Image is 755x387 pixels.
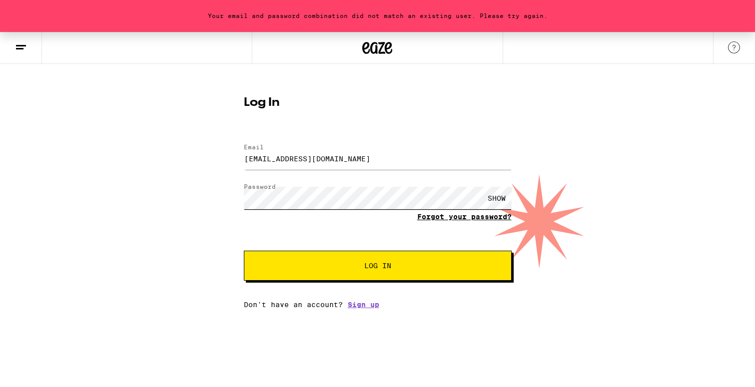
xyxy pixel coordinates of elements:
[482,187,512,209] div: SHOW
[348,301,379,309] a: Sign up
[244,183,276,190] label: Password
[244,147,512,170] input: Email
[417,213,512,221] a: Forgot your password?
[244,97,512,109] h1: Log In
[364,262,391,269] span: Log In
[244,251,512,281] button: Log In
[244,301,512,309] div: Don't have an account?
[244,144,264,150] label: Email
[6,7,72,15] span: Hi. Need any help?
